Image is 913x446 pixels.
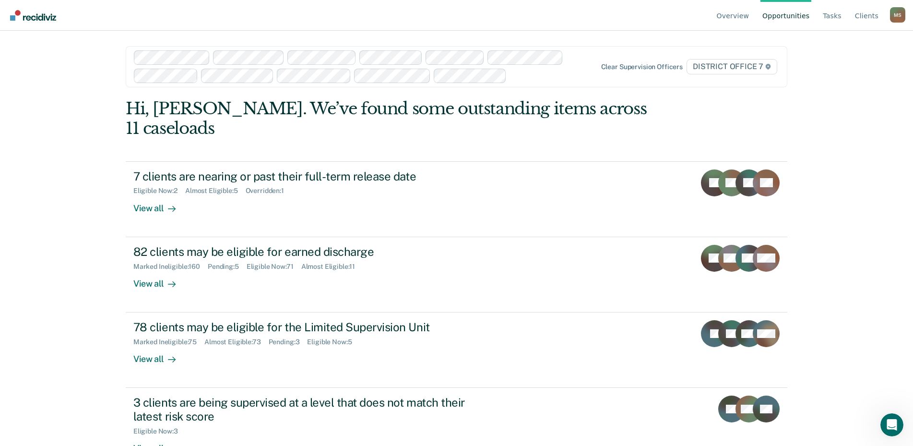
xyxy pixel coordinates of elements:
div: M S [890,7,905,23]
div: Pending : 3 [269,338,308,346]
iframe: Intercom live chat [880,413,903,436]
div: View all [133,195,187,214]
div: Pending : 5 [208,263,247,271]
div: Eligible Now : 2 [133,187,185,195]
div: Eligible Now : 3 [133,427,186,435]
a: 7 clients are nearing or past their full-term release dateEligible Now:2Almost Eligible:5Overridd... [126,161,787,237]
div: 3 clients are being supervised at a level that does not match their latest risk score [133,396,470,423]
div: 7 clients are nearing or past their full-term release date [133,169,470,183]
div: Almost Eligible : 11 [301,263,363,271]
a: 82 clients may be eligible for earned dischargeMarked Ineligible:160Pending:5Eligible Now:71Almos... [126,237,787,313]
div: Overridden : 1 [246,187,292,195]
div: Marked Ineligible : 160 [133,263,208,271]
div: View all [133,346,187,365]
img: Recidiviz [10,10,56,21]
div: View all [133,270,187,289]
div: Marked Ineligible : 75 [133,338,204,346]
div: Eligible Now : 71 [247,263,301,271]
div: Clear supervision officers [601,63,683,71]
div: 82 clients may be eligible for earned discharge [133,245,470,259]
div: Hi, [PERSON_NAME]. We’ve found some outstanding items across 11 caseloads [126,99,655,138]
div: 78 clients may be eligible for the Limited Supervision Unit [133,320,470,334]
span: DISTRICT OFFICE 7 [687,59,777,74]
button: Profile dropdown button [890,7,905,23]
div: Almost Eligible : 73 [204,338,269,346]
a: 78 clients may be eligible for the Limited Supervision UnitMarked Ineligible:75Almost Eligible:73... [126,313,787,388]
div: Eligible Now : 5 [307,338,359,346]
div: Almost Eligible : 5 [185,187,246,195]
